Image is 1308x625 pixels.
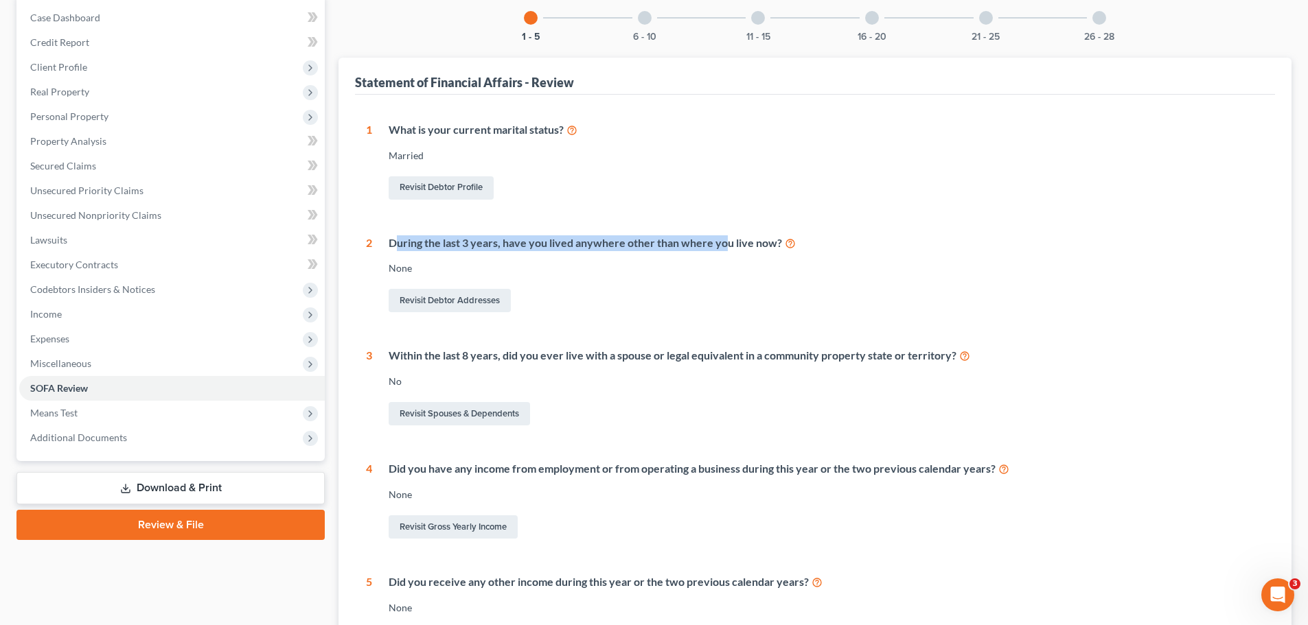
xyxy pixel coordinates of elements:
div: None [389,601,1264,615]
a: Unsecured Nonpriority Claims [19,203,325,228]
div: Did you receive any other income during this year or the two previous calendar years? [389,574,1264,590]
a: Revisit Spouses & Dependents [389,402,530,425]
a: Lawsuits [19,228,325,252]
span: Miscellaneous [30,357,91,369]
span: Expenses [30,333,69,344]
div: 4 [366,461,372,541]
div: No [389,375,1264,388]
span: Codebtors Insiders & Notices [30,283,155,295]
button: 16 - 20 [858,32,886,42]
span: 3 [1289,578,1300,589]
a: Secured Claims [19,154,325,178]
span: Income [30,308,62,320]
a: Executory Contracts [19,252,325,277]
span: Case Dashboard [30,12,100,23]
a: Revisit Gross Yearly Income [389,515,518,539]
span: Means Test [30,407,78,418]
a: Unsecured Priority Claims [19,178,325,203]
span: Real Property [30,86,89,97]
span: Personal Property [30,110,108,122]
iframe: Intercom live chat [1261,578,1294,611]
a: Case Dashboard [19,5,325,30]
div: Within the last 8 years, did you ever live with a spouse or legal equivalent in a community prope... [389,348,1264,364]
div: Married [389,149,1264,163]
button: 21 - 25 [972,32,1000,42]
div: During the last 3 years, have you lived anywhere other than where you live now? [389,235,1264,251]
span: Unsecured Nonpriority Claims [30,209,161,221]
span: SOFA Review [30,382,88,394]
button: 1 - 5 [522,32,540,42]
div: None [389,488,1264,502]
button: 6 - 10 [633,32,656,42]
a: SOFA Review [19,376,325,401]
a: Download & Print [16,472,325,504]
div: 3 [366,348,372,428]
span: Client Profile [30,61,87,73]
a: Revisit Debtor Addresses [389,289,511,312]
button: 26 - 28 [1084,32,1114,42]
span: Lawsuits [30,234,67,246]
span: Property Analysis [30,135,106,147]
span: Executory Contracts [30,259,118,270]
a: Review & File [16,510,325,540]
div: Statement of Financial Affairs - Review [355,74,574,91]
span: Unsecured Priority Claims [30,185,144,196]
span: Additional Documents [30,432,127,443]
span: Secured Claims [30,160,96,172]
div: What is your current marital status? [389,122,1264,138]
div: 2 [366,235,372,316]
div: 1 [366,122,372,202]
button: 11 - 15 [746,32,770,42]
div: None [389,261,1264,275]
div: Did you have any income from employment or from operating a business during this year or the two ... [389,461,1264,477]
span: Credit Report [30,36,89,48]
a: Property Analysis [19,129,325,154]
a: Credit Report [19,30,325,55]
a: Revisit Debtor Profile [389,176,494,200]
